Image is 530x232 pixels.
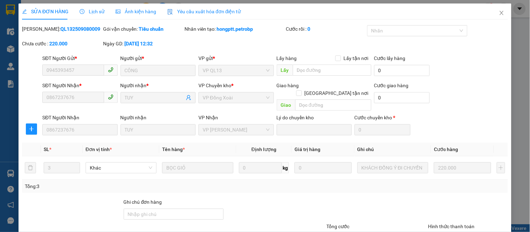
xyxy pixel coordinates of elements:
[103,40,183,47] div: Ngày GD:
[6,7,17,14] span: Gửi:
[282,162,289,173] span: kg
[80,9,104,14] span: Lịch sử
[293,65,371,76] input: Dọc đường
[277,65,293,76] span: Lấy
[295,147,320,152] span: Giá trị hàng
[492,3,511,23] button: Close
[327,224,350,229] span: Tổng cước
[49,41,67,46] b: 220.000
[26,126,37,132] span: plus
[42,82,117,89] div: SĐT Người Nhận
[277,55,297,61] span: Lấy hàng
[286,25,366,33] div: Cước rồi :
[121,54,196,62] div: Người gửi
[184,25,285,33] div: Nhân viên tạo:
[217,26,253,32] b: hongptt.petrobp
[374,83,409,88] label: Cước giao hàng
[116,9,156,14] span: Ảnh kiện hàng
[67,7,84,14] span: Nhận:
[252,147,276,152] span: Định lượng
[357,162,428,173] input: Ghi Chú
[203,65,269,76] span: VP QL13
[67,6,114,23] div: VP Đồng Xoài
[90,163,152,173] span: Khác
[42,114,117,121] div: SĐT Người Nhận
[80,9,85,14] span: clock-circle
[277,99,295,111] span: Giao
[22,25,102,33] div: [PERSON_NAME]:
[103,25,183,33] div: Gói vận chuyển:
[374,55,406,61] label: Cước lấy hàng
[341,54,371,62] span: Lấy tận nơi
[162,147,185,152] span: Tên hàng
[499,10,504,16] span: close
[374,65,430,76] input: Cước lấy hàng
[186,95,191,100] span: user-add
[44,147,49,152] span: SL
[67,23,114,31] div: a kính
[108,94,114,100] span: phone
[428,224,474,229] label: Hình thức thanh toán
[198,114,274,121] div: VP Nhận
[295,162,352,173] input: 0
[203,92,269,103] span: VP Đồng Xoài
[434,162,491,173] input: 0
[355,143,431,156] th: Ghi chú
[25,182,205,190] div: Tổng: 3
[22,9,27,14] span: edit
[121,114,196,121] div: Người nhận
[124,209,224,220] input: Ghi chú đơn hàng
[124,199,162,205] label: Ghi chú đơn hàng
[295,99,371,111] input: Dọc đường
[374,92,430,103] input: Cước giao hàng
[308,26,311,32] b: 0
[162,162,233,173] input: VD: Bàn, Ghế
[6,23,62,31] div: NAM
[22,9,68,14] span: SỬA ĐƠN HÀNG
[116,9,121,14] span: picture
[60,26,100,32] b: QL132509080009
[198,54,274,62] div: VP gửi
[22,40,102,47] div: Chưa cước :
[25,162,36,173] button: delete
[277,83,299,88] span: Giao hàng
[434,147,458,152] span: Cước hàng
[355,114,411,121] div: Cước chuyển kho
[198,83,231,88] span: VP Chuyển kho
[26,124,37,135] button: plus
[203,125,269,135] span: VP Minh Hưng
[302,89,371,97] span: [GEOGRAPHIC_DATA] tận nơi
[125,41,153,46] b: [DATE] 12:32
[6,6,62,23] div: VP [PERSON_NAME]
[42,54,117,62] div: SĐT Người Gửi
[86,147,112,152] span: Đơn vị tính
[5,46,16,53] span: CR :
[5,45,63,53] div: 30.000
[497,162,505,173] button: plus
[167,9,173,15] img: icon
[121,82,196,89] div: Người nhận
[108,67,114,73] span: phone
[139,26,164,32] b: Tiêu chuẩn
[277,114,352,121] div: Lý do chuyển kho
[167,9,241,14] span: Yêu cầu xuất hóa đơn điện tử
